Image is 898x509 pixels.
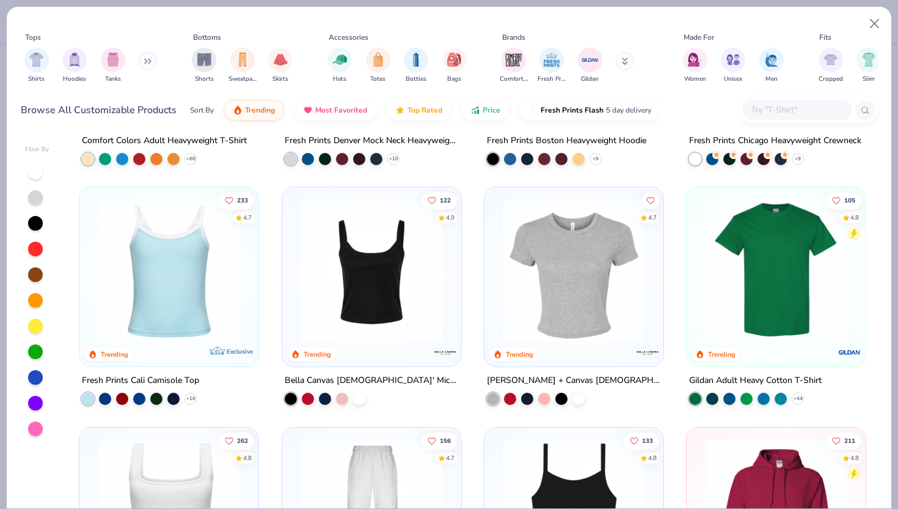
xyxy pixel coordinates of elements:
[62,48,87,84] button: filter button
[542,51,561,69] img: Fresh Prints Image
[500,75,528,84] span: Comfort Colors
[29,53,43,67] img: Shirts Image
[370,75,385,84] span: Totes
[606,103,651,117] span: 5 day delivery
[726,53,740,67] img: Unisex Image
[442,48,467,84] div: filter for Bags
[461,100,509,121] button: Price
[688,53,702,67] img: Women Image
[500,48,528,84] button: filter button
[442,48,467,84] button: filter button
[578,48,602,84] div: filter for Gildan
[765,75,778,84] span: Men
[24,48,49,84] button: filter button
[228,48,257,84] button: filter button
[386,100,451,121] button: Top Rated
[721,48,745,84] button: filter button
[327,48,352,84] button: filter button
[333,75,346,84] span: Hats
[24,48,49,84] div: filter for Shirts
[819,48,843,84] div: filter for Cropped
[502,32,525,43] div: Brands
[101,48,125,84] button: filter button
[62,48,87,84] div: filter for Hoodies
[856,48,881,84] button: filter button
[228,48,257,84] div: filter for Sweatpants
[329,32,368,43] div: Accessories
[106,53,120,67] img: Tanks Image
[683,48,707,84] div: filter for Women
[538,75,566,84] span: Fresh Prints
[371,53,385,67] img: Totes Image
[197,53,211,67] img: Shorts Image
[25,32,41,43] div: Tops
[224,100,284,121] button: Trending
[528,105,538,115] img: flash.gif
[25,145,49,154] div: Filter By
[819,75,843,84] span: Cropped
[721,48,745,84] div: filter for Unisex
[366,48,390,84] button: filter button
[406,75,426,84] span: Bottles
[541,105,604,115] span: Fresh Prints Flash
[68,53,81,67] img: Hoodies Image
[195,75,214,84] span: Shorts
[268,48,293,84] button: filter button
[407,105,442,115] span: Top Rated
[193,32,221,43] div: Bottoms
[190,105,214,116] div: Sort By
[863,75,875,84] span: Slim
[500,48,528,84] div: filter for Comfort Colors
[268,48,293,84] div: filter for Skirts
[404,48,428,84] div: filter for Bottles
[272,75,288,84] span: Skirts
[303,105,313,115] img: most_fav.gif
[683,48,707,84] button: filter button
[724,75,742,84] span: Unisex
[327,48,352,84] div: filter for Hats
[759,48,784,84] div: filter for Men
[578,48,602,84] button: filter button
[581,75,599,84] span: Gildan
[819,48,843,84] button: filter button
[333,53,347,67] img: Hats Image
[409,53,423,67] img: Bottles Image
[759,48,784,84] button: filter button
[228,75,257,84] span: Sweatpants
[395,105,405,115] img: TopRated.gif
[192,48,216,84] div: filter for Shorts
[684,32,714,43] div: Made For
[404,48,428,84] button: filter button
[483,105,500,115] span: Price
[447,53,461,67] img: Bags Image
[105,75,121,84] span: Tanks
[315,105,367,115] span: Most Favorited
[63,75,86,84] span: Hoodies
[505,51,523,69] img: Comfort Colors Image
[750,103,844,117] input: Try "T-Shirt"
[538,48,566,84] button: filter button
[823,53,838,67] img: Cropped Image
[538,48,566,84] div: filter for Fresh Prints
[856,48,881,84] div: filter for Slim
[236,53,249,67] img: Sweatpants Image
[294,100,376,121] button: Most Favorited
[274,53,288,67] img: Skirts Image
[192,48,216,84] button: filter button
[233,105,243,115] img: trending.gif
[447,75,461,84] span: Bags
[581,51,599,69] img: Gildan Image
[21,103,177,117] div: Browse All Customizable Products
[684,75,706,84] span: Women
[101,48,125,84] div: filter for Tanks
[765,53,778,67] img: Men Image
[366,48,390,84] div: filter for Totes
[819,32,831,43] div: Fits
[863,12,886,35] button: Close
[519,100,660,121] button: Fresh Prints Flash5 day delivery
[28,75,45,84] span: Shirts
[245,105,275,115] span: Trending
[862,53,875,67] img: Slim Image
